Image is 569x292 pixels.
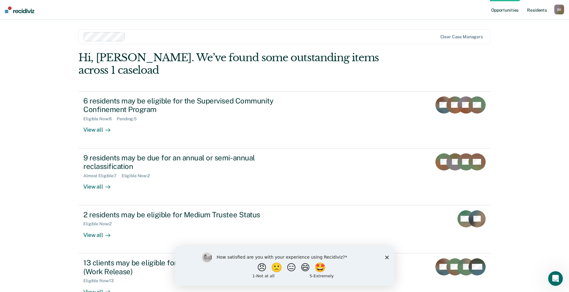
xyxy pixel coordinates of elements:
[83,173,122,178] div: Almost Eligible : 7
[175,246,394,286] iframe: Survey by Kim from Recidiviz
[117,116,142,122] div: Pending : 5
[83,178,118,190] div: View all
[83,226,118,238] div: View all
[83,122,118,133] div: View all
[83,153,298,171] div: 9 residents may be due for an annual or semi-annual reclassification
[440,34,483,39] div: Clear case managers
[78,205,491,253] a: 2 residents may be eligible for Medium Trustee StatusEligible Now:2View all
[122,173,155,178] div: Eligible Now : 2
[548,271,563,286] iframe: Intercom live chat
[78,91,491,148] a: 6 residents may be eligible for the Supervised Community Confinement ProgramEligible Now:6Pending...
[554,5,564,14] button: BK
[83,278,119,283] div: Eligible Now : 13
[83,258,298,276] div: 13 clients may be eligible for the Community Transition Program (Work Release)
[78,148,491,205] a: 9 residents may be due for an annual or semi-annual reclassificationAlmost Eligible:7Eligible Now...
[83,116,117,122] div: Eligible Now : 6
[83,221,116,226] div: Eligible Now : 2
[554,5,564,14] div: B K
[5,6,34,13] img: Recidiviz
[83,210,298,219] div: 2 residents may be eligible for Medium Trustee Status
[78,51,408,77] div: Hi, [PERSON_NAME]. We’ve found some outstanding items across 1 caseload
[83,96,298,114] div: 6 residents may be eligible for the Supervised Community Confinement Program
